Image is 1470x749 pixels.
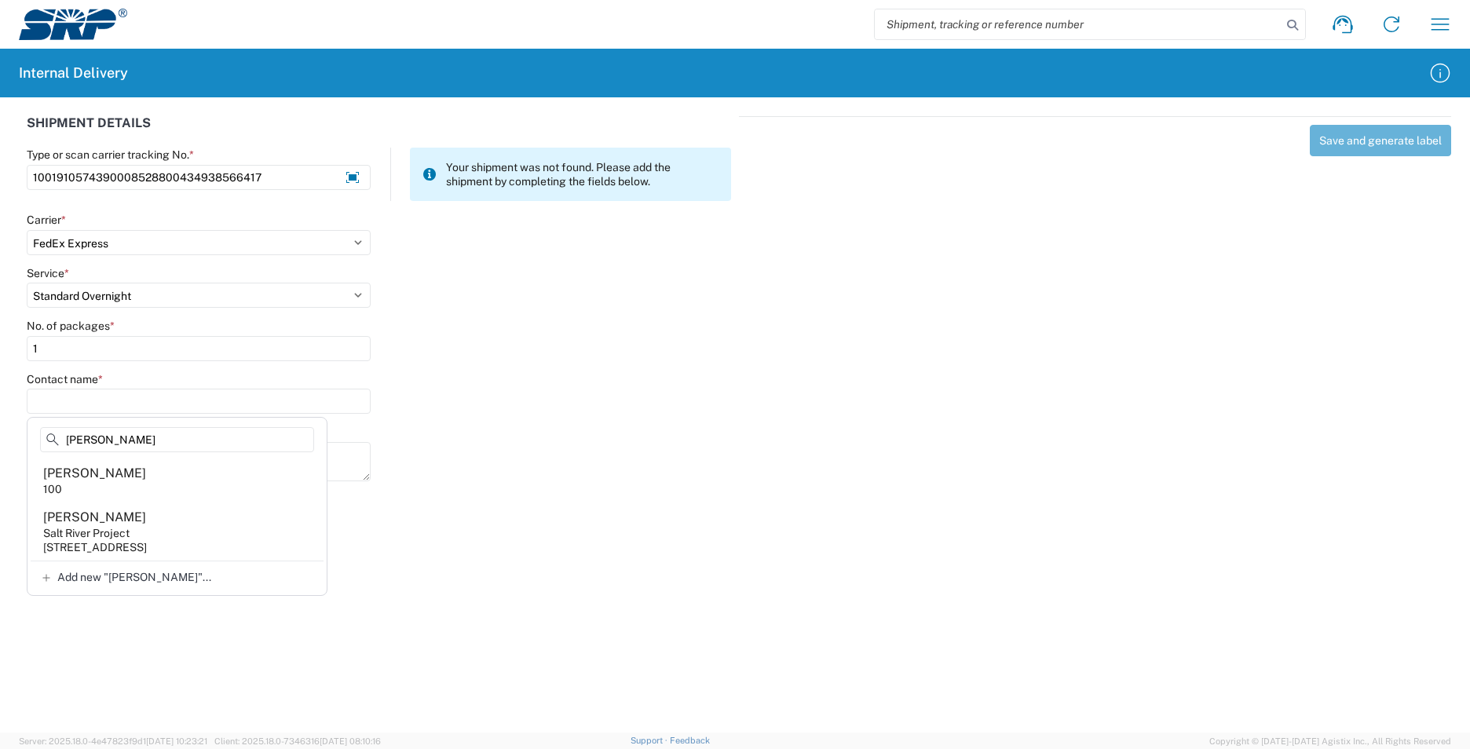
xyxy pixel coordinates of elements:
[43,509,146,526] div: [PERSON_NAME]
[1209,734,1451,748] span: Copyright © [DATE]-[DATE] Agistix Inc., All Rights Reserved
[57,570,211,584] span: Add new "[PERSON_NAME]"...
[43,482,62,496] div: 100
[27,319,115,333] label: No. of packages
[43,540,147,554] div: [STREET_ADDRESS]
[875,9,1282,39] input: Shipment, tracking or reference number
[214,736,381,746] span: Client: 2025.18.0-7346316
[27,372,103,386] label: Contact name
[19,9,127,40] img: srp
[43,465,146,482] div: [PERSON_NAME]
[320,736,381,746] span: [DATE] 08:10:16
[146,736,207,746] span: [DATE] 10:23:21
[27,266,69,280] label: Service
[27,213,66,227] label: Carrier
[27,116,731,148] div: SHIPMENT DETAILS
[631,736,670,745] a: Support
[27,148,194,162] label: Type or scan carrier tracking No.
[446,160,719,188] span: Your shipment was not found. Please add the shipment by completing the fields below.
[43,526,130,540] div: Salt River Project
[670,736,710,745] a: Feedback
[19,64,128,82] h2: Internal Delivery
[19,736,207,746] span: Server: 2025.18.0-4e47823f9d1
